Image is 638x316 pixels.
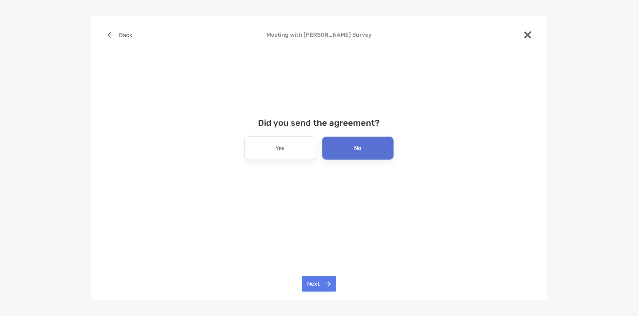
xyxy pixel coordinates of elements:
button: Back [103,27,138,43]
p: Yes [276,143,285,154]
img: button icon [108,32,114,38]
p: No [354,143,362,154]
button: Next [302,276,336,292]
img: button icon [325,281,331,287]
h4: Did you send the agreement? [103,118,536,128]
h4: Meeting with [PERSON_NAME] Survey [103,31,536,38]
img: close modal [524,31,531,38]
